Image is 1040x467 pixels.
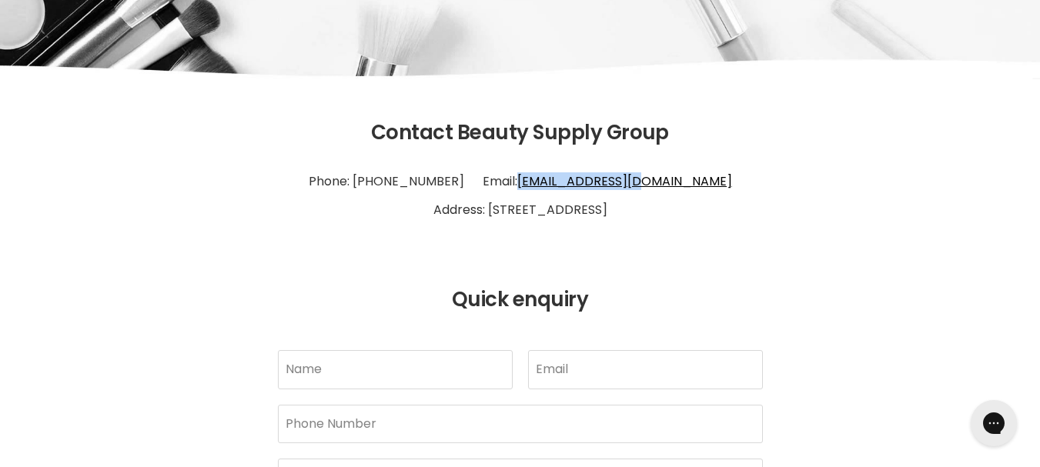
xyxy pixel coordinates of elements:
p: Phone: [PHONE_NUMBER] Email: Address: [STREET_ADDRESS] [19,161,1021,232]
h2: Quick enquiry [19,289,1021,312]
a: [EMAIL_ADDRESS][DOMAIN_NAME] [517,172,732,190]
h2: Contact Beauty Supply Group [19,122,1021,145]
iframe: Gorgias live chat messenger [963,395,1025,452]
